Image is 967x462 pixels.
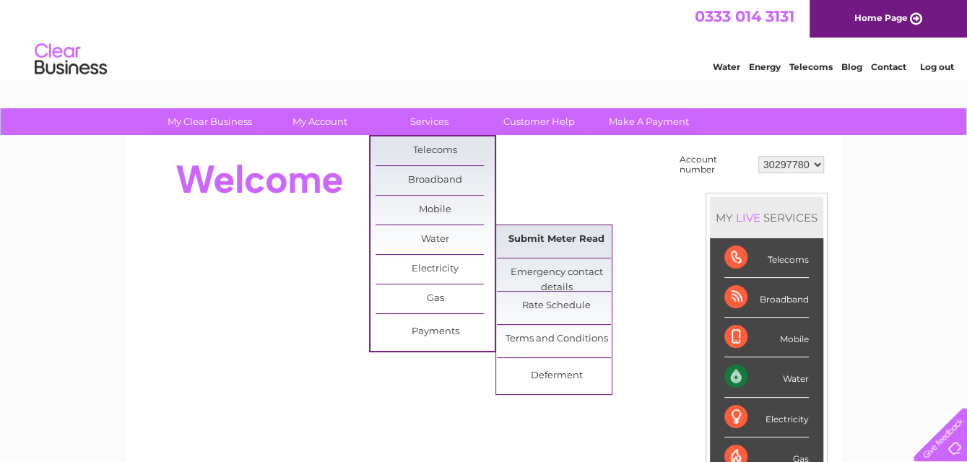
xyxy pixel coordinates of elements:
a: 0333 014 3131 [695,7,794,25]
a: Electricity [376,255,495,284]
a: Water [376,225,495,254]
a: Customer Help [480,108,599,135]
div: Broadband [724,278,809,318]
div: Telecoms [724,238,809,278]
div: Clear Business is a trading name of Verastar Limited (registered in [GEOGRAPHIC_DATA] No. 3667643... [143,8,825,70]
div: Water [724,357,809,397]
a: Submit Meter Read [497,225,616,254]
a: Water [713,61,740,72]
a: Blog [841,61,862,72]
a: Broadband [376,166,495,195]
a: Terms and Conditions [497,325,616,354]
a: Services [370,108,489,135]
a: Energy [749,61,781,72]
a: Make A Payment [589,108,708,135]
a: Payments [376,318,495,346]
a: Telecoms [789,61,833,72]
td: Account number [676,151,755,178]
a: Telecoms [376,136,495,165]
img: logo.png [34,38,108,82]
div: LIVE [733,211,763,225]
a: Rate Schedule [497,292,616,321]
a: Contact [871,61,906,72]
a: My Account [260,108,379,135]
div: Mobile [724,318,809,357]
div: MY SERVICES [710,197,823,238]
a: Log out [919,61,953,72]
a: Emergency contact details [497,258,616,287]
a: Deferment [497,362,616,391]
a: Mobile [376,196,495,225]
a: Gas [376,284,495,313]
a: My Clear Business [150,108,269,135]
div: Electricity [724,398,809,437]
